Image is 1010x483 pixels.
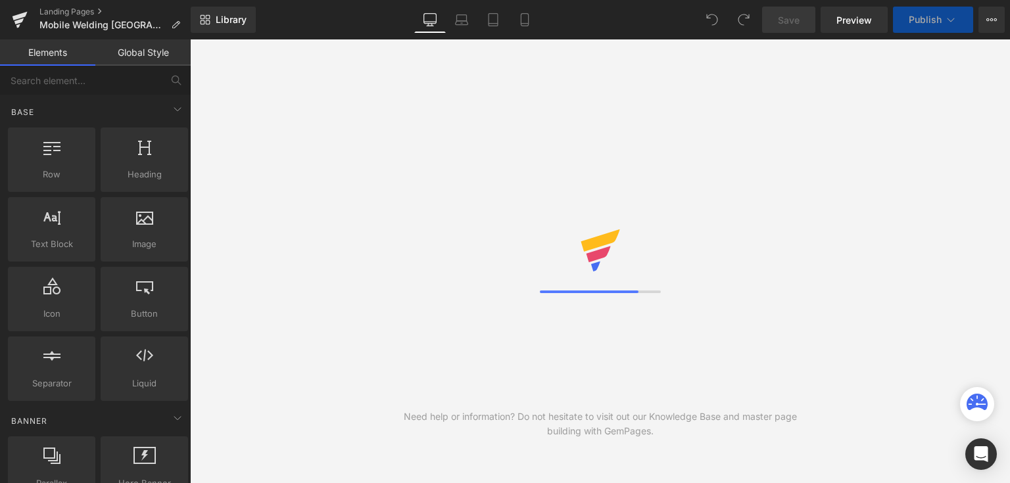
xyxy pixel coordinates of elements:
span: Publish [909,14,942,25]
span: Separator [12,377,91,390]
span: Preview [836,13,872,27]
span: Text Block [12,237,91,251]
button: More [978,7,1005,33]
div: Need help or information? Do not hesitate to visit out our Knowledge Base and master page buildin... [395,409,806,438]
span: Row [12,168,91,181]
span: Library [216,14,247,26]
a: Tablet [477,7,509,33]
button: Redo [731,7,757,33]
span: Base [10,106,36,118]
button: Undo [699,7,725,33]
a: Landing Pages [39,7,191,17]
span: Mobile Welding [GEOGRAPHIC_DATA] [39,20,166,30]
a: Desktop [414,7,446,33]
a: Global Style [95,39,191,66]
span: Button [105,307,184,321]
a: New Library [191,7,256,33]
span: Icon [12,307,91,321]
span: Save [778,13,800,27]
span: Image [105,237,184,251]
a: Mobile [509,7,541,33]
button: Publish [893,7,973,33]
span: Liquid [105,377,184,390]
a: Laptop [446,7,477,33]
span: Heading [105,168,184,181]
a: Preview [821,7,888,33]
span: Banner [10,415,49,427]
div: Open Intercom Messenger [965,438,997,470]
